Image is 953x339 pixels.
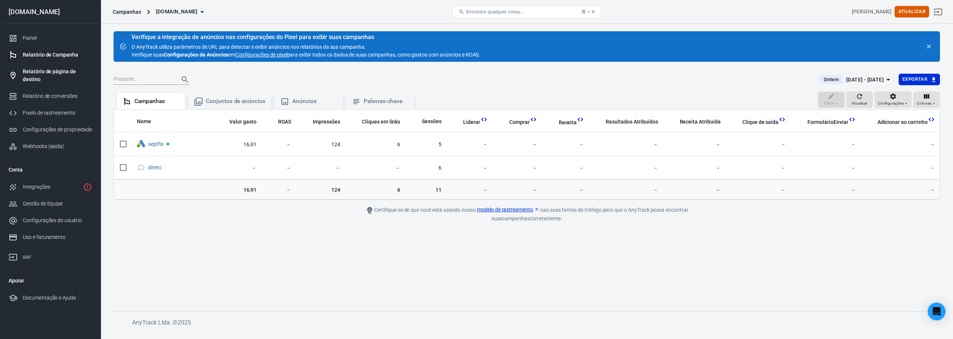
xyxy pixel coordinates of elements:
a: septfix [148,141,164,147]
font: direto [148,164,162,170]
font: Comprar [509,119,530,125]
font: Painel [23,35,37,41]
font: Ontem [824,77,839,82]
span: A receita total atribuída de acordo com sua rede de anúncios (Facebook, Google, etc.) [680,116,721,125]
font: Encontre qualquer coisa... [466,9,524,15]
a: Relatório de Campanha [3,47,98,63]
font: － [715,186,721,192]
font: [DATE] - [DATE] [846,77,884,83]
font: Nome [137,118,151,124]
button: Atualizar [846,92,873,108]
span: O retorno total sobre o investimento em anúncios [278,116,291,125]
button: Encontre qualquer coisa...⌘ + K [452,6,601,18]
span: O número de cliques em links dentro do anúncio que levaram a destinos especificados pelo anunciante [352,116,400,125]
font: sair [23,254,31,260]
font: Campanhas [113,9,141,15]
font: Apoiar [9,278,24,284]
font: － [335,164,340,170]
font: － [715,141,721,147]
font: － [532,186,537,192]
span: O total de conversões atribuídas de acordo com sua rede de anúncios (Facebook, Google, etc.) [606,116,658,125]
font: Relatório de página de destino [23,68,76,82]
span: Nome [137,118,161,125]
font: nas suas fontes de tráfego para que o AnyTrack possa encontrar suas [491,207,688,221]
span: Comprar [500,118,530,126]
button: Exportar [899,74,940,85]
font: [DOMAIN_NAME] [9,8,60,16]
font: Cliques em links [362,118,400,124]
font: Certifique-se de que você está usando nosso [374,207,476,212]
button: Colunas [913,92,940,108]
a: Gestão de Equipe [3,195,98,212]
font: Liderar [463,119,480,125]
svg: Esta coluna é calculada a partir de dados em tempo real do AnyTrack [848,116,856,123]
font: Verifique suas [131,52,164,58]
font: [PERSON_NAME] [852,9,891,15]
svg: Direto [137,163,145,172]
span: Receita total calculada pelo AnyTrack. [549,117,577,126]
svg: Esta coluna é calculada a partir de dados em tempo real do AnyTrack [530,116,537,123]
font: Exportar [902,77,927,82]
font: 2025 [178,319,191,326]
span: septfix [148,141,165,147]
font: Adicionar ao carrinho [877,119,928,125]
font: 16,91 [243,186,256,192]
span: A receita total atribuída de acordo com sua rede de anúncios (Facebook, Google, etc.) [670,116,721,125]
font: [DOMAIN_NAME] [156,9,198,15]
div: Campanhas [113,8,141,16]
a: Integrações [3,179,98,195]
font: Campanhas [134,98,165,105]
font: FormulárioEnviar [807,119,848,125]
svg: Esta coluna é calculada a partir de dados em tempo real do AnyTrack [577,116,584,123]
font: Palavras-chave [364,98,402,105]
font: 6 [439,164,442,170]
span: Receita total calculada pelo AnyTrack. [559,117,577,126]
span: FormulárioEnviar [798,118,848,126]
font: － [930,141,935,147]
a: Configurações do usuário [3,212,98,229]
font: － [286,186,291,192]
span: Liderar [453,118,480,126]
font: Pixels de rastreamento [23,110,75,116]
font: Configurações de Anúncios [164,52,228,58]
font: Integrações [23,184,50,190]
font: － [251,164,256,170]
font: Clique de saída [742,119,778,125]
font: － [715,164,721,170]
font: AnyTrack Ltda. © [132,319,178,326]
font: Valor gasto [229,118,256,124]
button: Procurar [176,71,194,89]
a: Configurações de pixel [235,51,287,59]
span: direto [148,165,163,170]
div: conteúdo rolável [114,110,940,199]
a: Pixels de rastreamento [3,105,98,121]
span: Clique de saída [733,118,778,126]
button: fechar [924,41,934,52]
font: Conjuntos de anúncios [206,98,265,105]
font: Resultados Atribuídos [606,118,658,124]
svg: Esta coluna é calculada a partir de dados em tempo real do AnyTrack [928,116,935,123]
div: Anúncios do Google [137,140,145,148]
font: － [532,141,537,147]
span: O número de vezes que seus anúncios apareceram na tela. [303,116,340,125]
font: － [781,164,786,170]
svg: Esta coluna é calculada a partir de dados em tempo real do AnyTrack [778,116,786,123]
font: － [781,141,786,147]
font: Anúncios [292,98,317,105]
a: Uso e faturamento [3,229,98,246]
input: Procurar... [114,75,173,84]
font: Atualizar [852,101,867,105]
font: － [653,164,658,170]
font: ⌘ + K [581,9,595,15]
font: Configurações de propriedade [23,127,92,132]
font: Verifique a integração de anúncios nas configurações do Pixel para exibir suas campanhas [131,33,374,41]
font: － [930,164,935,170]
button: Configurações [874,92,912,108]
span: Sessões [412,118,442,125]
a: Painel [3,30,98,47]
font: － [482,141,488,147]
font: Receita [559,119,577,125]
font: Webhooks (saída) [23,143,64,149]
span: O total de conversões atribuídas de acordo com sua rede de anúncios (Facebook, Google, etc.) [596,116,658,125]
